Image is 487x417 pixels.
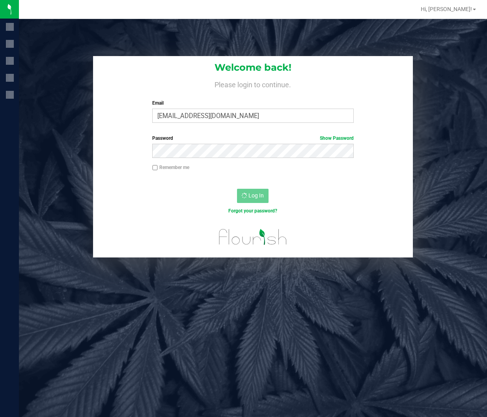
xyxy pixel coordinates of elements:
h1: Welcome back! [93,62,413,73]
a: Forgot your password? [228,208,277,214]
span: Hi, [PERSON_NAME]! [421,6,472,12]
h4: Please login to continue. [93,79,413,88]
input: Remember me [152,165,158,171]
a: Show Password [320,135,354,141]
span: Password [152,135,173,141]
label: Remember me [152,164,189,171]
span: Log In [248,192,264,199]
button: Log In [237,189,269,203]
img: flourish_logo.svg [213,223,293,251]
label: Email [152,100,354,107]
